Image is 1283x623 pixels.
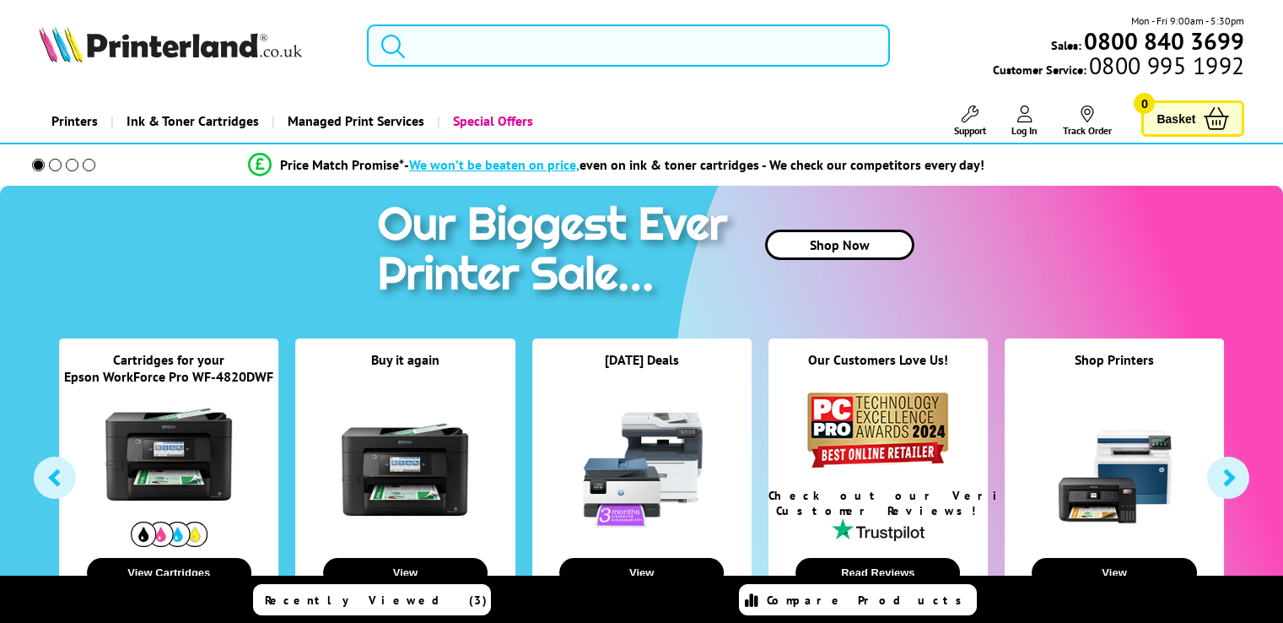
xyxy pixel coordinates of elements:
span: Log In [1011,124,1038,137]
a: Epson WorkForce Pro WF-4820DWF [64,368,273,385]
a: 0800 840 3699 [1081,33,1244,49]
b: 0800 840 3699 [1084,25,1244,57]
div: [DATE] Deals [532,351,752,389]
a: Track Order [1063,106,1112,137]
a: Log In [1011,106,1038,137]
div: Cartridges for your [59,351,278,368]
div: Check out our Verified Customer Reviews! [768,488,988,518]
a: Basket 0 [1141,100,1244,137]
a: Recently Viewed (3) [253,584,491,615]
button: View [323,558,488,588]
div: - even on ink & toner cartridges - We check our competitors every day! [404,156,984,173]
span: Compare Products [767,593,971,608]
span: Customer Service: [993,57,1244,78]
div: Shop Printers [1005,351,1224,389]
li: modal_Promise [8,150,1224,180]
span: Price Match Promise* [280,156,404,173]
a: Printers [39,100,111,143]
a: Support [954,106,986,137]
button: Read Reviews [795,558,960,588]
a: Buy it again [371,351,439,368]
div: Our Customers Love Us! [768,351,988,389]
span: 0800 995 1992 [1086,57,1244,73]
img: printer sale [369,186,745,318]
a: Printerland Logo [39,25,346,66]
span: 0 [1134,93,1155,114]
button: View [1032,558,1196,588]
span: Basket [1156,107,1195,130]
a: Ink & Toner Cartridges [111,100,272,143]
a: Special Offers [437,100,546,143]
button: View [559,558,724,588]
span: Sales: [1051,37,1081,53]
span: Recently Viewed (3) [265,593,488,608]
a: Managed Print Services [272,100,437,143]
a: Shop Now [765,230,914,260]
a: Compare Products [739,584,977,615]
span: Ink & Toner Cartridges [127,100,259,143]
span: We won’t be beaten on price, [409,156,580,173]
img: Printerland Logo [39,25,302,62]
span: Support [954,124,986,137]
button: View Cartridges [87,558,251,588]
span: Mon - Fri 9:00am - 5:30pm [1131,13,1244,29]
